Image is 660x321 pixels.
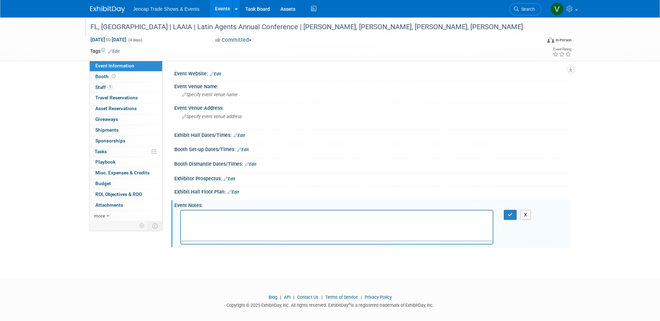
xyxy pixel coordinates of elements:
span: (4 days) [128,38,142,42]
a: Travel Reservations [90,93,162,103]
a: Sponsorships [90,136,162,146]
iframe: Rich Text Area [181,211,493,241]
a: Edit [224,176,235,181]
div: Booth Dismantle Dates/Times: [174,159,570,168]
a: Edit [245,162,256,167]
a: Tasks [90,147,162,157]
div: Event Format [500,36,572,47]
a: Playbook [90,157,162,167]
td: Tags [90,48,120,55]
span: Travel Reservations [95,95,138,100]
td: Toggle Event Tabs [148,221,162,230]
span: | [292,295,296,300]
span: Asset Reservations [95,106,137,111]
a: Privacy Policy [365,295,392,300]
img: Vanessa O'Brien [550,2,564,16]
div: Event Notes: [174,200,570,209]
div: Event Venue Address: [174,103,570,112]
a: Giveaways [90,114,162,125]
img: ExhibitDay [90,6,125,13]
div: Event Website: [174,68,570,77]
span: Misc. Expenses & Credits [95,170,150,175]
a: Edit [228,190,239,195]
a: more [90,211,162,221]
button: Committed [213,36,254,44]
span: Jencap Trade Shows & Events [133,6,200,12]
div: FL, [GEOGRAPHIC_DATA] | LAAIA | Latin Agents Annual Conference | [PERSON_NAME], [PERSON_NAME], [P... [88,21,531,33]
a: API [284,295,291,300]
span: Specify event venue name [182,92,238,97]
a: Shipments [90,125,162,135]
a: Misc. Expenses & Credits [90,168,162,178]
a: ROI, Objectives & ROO [90,189,162,200]
span: Giveaways [95,116,118,122]
sup: ® [348,302,351,306]
a: Budget [90,179,162,189]
a: Terms of Service [325,295,358,300]
img: Format-Inperson.png [547,37,554,43]
a: Attachments [90,200,162,211]
a: Contact Us [297,295,319,300]
span: Event Information [95,63,134,68]
span: Staff [95,84,113,90]
span: | [320,295,324,300]
div: Event Venue Name: [174,81,570,90]
div: Event Rating [552,48,571,51]
span: Shipments [95,127,119,133]
span: | [278,295,283,300]
td: Personalize Event Tab Strip [136,221,148,230]
a: Edit [237,147,249,152]
a: Edit [233,133,245,138]
span: Specify event venue address [182,114,242,119]
a: Blog [269,295,277,300]
a: Search [509,3,541,15]
span: to [105,37,112,42]
span: | [359,295,364,300]
a: Event Information [90,61,162,71]
span: [DATE] [DATE] [90,36,127,43]
div: Exhibitor Prospectus: [174,173,570,182]
span: Search [519,7,535,12]
a: Edit [108,49,120,54]
span: more [94,213,105,219]
span: Budget [95,181,111,186]
span: Attachments [95,202,123,208]
span: ROI, Objectives & ROO [95,191,142,197]
a: Staff1 [90,82,162,93]
span: Playbook [95,159,116,165]
a: Asset Reservations [90,104,162,114]
span: Booth [95,74,117,79]
span: Booth not reserved yet [110,74,117,79]
span: 1 [108,84,113,90]
span: Tasks [95,149,107,154]
span: Sponsorships [95,138,125,143]
a: Booth [90,72,162,82]
button: X [520,210,531,220]
div: Booth Set-up Dates/Times: [174,144,570,153]
div: Exhibit Hall Floor Plan: [174,187,570,196]
div: Exhibit Hall Dates/Times: [174,130,570,139]
div: In-Person [555,38,572,43]
a: Edit [210,72,221,76]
